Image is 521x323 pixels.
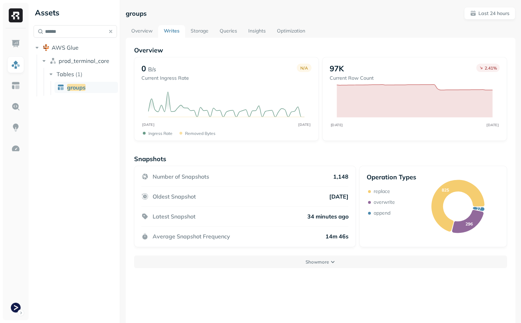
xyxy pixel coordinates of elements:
[57,71,74,78] span: Tables
[34,7,117,18] div: Assets
[478,10,509,17] p: Last 24 hours
[271,25,311,38] a: Optimization
[331,123,343,127] tspan: [DATE]
[141,75,189,81] p: Current Ingress Rate
[464,7,515,20] button: Last 24 hours
[148,65,156,73] p: B/s
[330,64,344,73] p: 97K
[11,303,21,313] img: Terminal
[134,155,166,163] p: Snapshots
[134,46,507,54] p: Overview
[476,206,481,211] text: 27
[465,221,473,227] text: 296
[11,144,20,153] img: Optimization
[306,259,329,265] p: Show more
[367,173,416,181] p: Operation Types
[52,44,79,51] span: AWS Glue
[153,233,230,240] p: Average Snapshot Frequency
[214,25,243,38] a: Queries
[126,25,158,38] a: Overview
[43,44,50,51] img: root
[67,84,86,91] span: groups
[299,122,311,127] tspan: [DATE]
[330,75,374,81] p: Current Row Count
[126,9,147,17] p: groups
[485,65,497,71] p: 2.41 %
[134,256,507,268] button: Showmore
[50,57,57,64] img: namespace
[374,188,390,195] p: replace
[11,81,20,90] img: Asset Explorer
[153,193,196,200] p: Oldest Snapshot
[153,213,196,220] p: Latest Snapshot
[374,210,390,216] p: append
[300,65,308,71] p: N/A
[11,102,20,111] img: Query Explorer
[486,123,499,127] tspan: [DATE]
[329,193,348,200] p: [DATE]
[11,39,20,48] img: Dashboard
[141,64,146,73] p: 0
[307,213,348,220] p: 34 minutes ago
[148,131,173,136] p: Ingress Rate
[47,69,118,80] button: Tables(1)
[333,173,348,180] p: 1,148
[153,173,209,180] p: Number of Snapshots
[374,199,395,206] p: overwrite
[41,55,117,66] button: prod_terminal_core
[9,8,23,22] img: Ryft
[34,42,117,53] button: AWS Glue
[59,57,109,64] span: prod_terminal_core
[142,122,155,127] tspan: [DATE]
[325,233,348,240] p: 14m 46s
[11,60,20,69] img: Assets
[54,82,118,93] a: groups
[11,123,20,132] img: Insights
[442,187,449,193] text: 825
[158,25,185,38] a: Writes
[185,131,215,136] p: Removed bytes
[243,25,271,38] a: Insights
[57,84,64,91] img: table
[75,71,82,78] p: ( 1 )
[185,25,214,38] a: Storage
